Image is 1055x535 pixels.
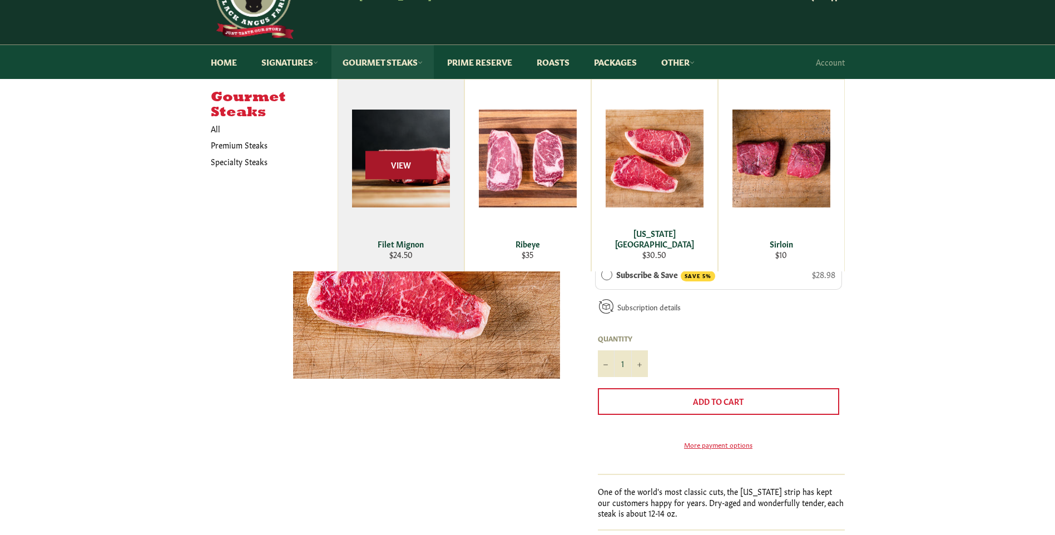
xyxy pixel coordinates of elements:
div: $30.50 [598,249,710,260]
a: Account [810,46,850,78]
a: New York Strip [US_STATE][GEOGRAPHIC_DATA] $30.50 [591,79,718,271]
img: New York Strip [606,110,704,207]
div: $35 [472,249,583,260]
a: Prime Reserve [436,45,523,79]
a: Packages [583,45,648,79]
img: Ribeye [479,110,577,207]
a: Premium Steaks [205,137,326,153]
div: Subscribe & Save [601,268,612,280]
div: [US_STATE][GEOGRAPHIC_DATA] [598,228,710,250]
label: Subscribe & Save [616,268,715,281]
a: Gourmet Steaks [331,45,434,79]
button: Increase item quantity by one [631,350,648,377]
a: Subscription details [617,301,681,312]
span: SAVE 5% [681,271,715,281]
div: Filet Mignon [345,239,457,249]
label: Quantity [598,334,648,343]
a: All [205,121,338,137]
div: $10 [725,249,837,260]
span: Add to Cart [693,395,744,407]
a: More payment options [598,440,839,449]
a: Signatures [250,45,329,79]
a: Home [200,45,248,79]
img: Sirloin [732,110,830,207]
span: View [365,151,437,180]
div: Sirloin [725,239,837,249]
a: Ribeye Ribeye $35 [464,79,591,271]
h5: Gourmet Steaks [211,90,338,121]
a: Filet Mignon Filet Mignon $24.50 View [338,79,464,271]
a: Roasts [526,45,581,79]
a: Sirloin Sirloin $10 [718,79,845,271]
button: Reduce item quantity by one [598,350,615,377]
span: $28.98 [812,269,835,280]
a: Other [650,45,706,79]
p: One of the world's most classic cuts, the [US_STATE] strip has kept our customers happy for years... [598,486,845,518]
div: Ribeye [472,239,583,249]
button: Add to Cart [598,388,839,415]
a: Specialty Steaks [205,153,326,170]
